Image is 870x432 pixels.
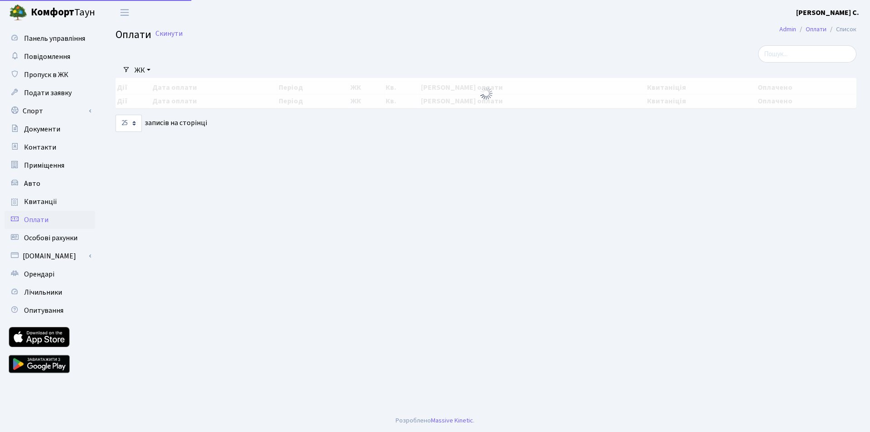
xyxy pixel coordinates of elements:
[5,175,95,193] a: Авто
[5,66,95,84] a: Пропуск в ЖК
[5,102,95,120] a: Спорт
[5,247,95,265] a: [DOMAIN_NAME]
[131,63,154,78] a: ЖК
[24,160,64,170] span: Приміщення
[24,70,68,80] span: Пропуск в ЖК
[24,233,77,243] span: Особові рахунки
[31,5,74,19] b: Комфорт
[5,229,95,247] a: Особові рахунки
[24,287,62,297] span: Лічильники
[24,215,48,225] span: Оплати
[5,120,95,138] a: Документи
[116,27,151,43] span: Оплати
[24,197,57,207] span: Квитанції
[113,5,136,20] button: Переключити навігацію
[5,156,95,175] a: Приміщення
[779,24,796,34] a: Admin
[5,193,95,211] a: Квитанції
[31,5,95,20] span: Таун
[116,115,207,132] label: записів на сторінці
[758,45,856,63] input: Пошук...
[5,283,95,301] a: Лічильники
[431,416,473,425] a: Massive Kinetic
[24,52,70,62] span: Повідомлення
[24,306,63,316] span: Опитування
[155,29,183,38] a: Скинути
[24,34,85,44] span: Панель управління
[24,142,56,152] span: Контакти
[5,211,95,229] a: Оплати
[5,301,95,320] a: Опитування
[5,29,95,48] a: Панель управління
[24,88,72,98] span: Подати заявку
[24,179,40,189] span: Авто
[24,269,54,279] span: Орендарі
[796,7,859,18] a: [PERSON_NAME] С.
[479,86,493,101] img: Обробка...
[806,24,826,34] a: Оплати
[24,124,60,134] span: Документи
[5,265,95,283] a: Орендарі
[9,4,27,22] img: logo.png
[116,115,142,132] select: записів на сторінці
[396,416,474,426] div: Розроблено .
[766,20,870,39] nav: breadcrumb
[826,24,856,34] li: Список
[5,48,95,66] a: Повідомлення
[5,138,95,156] a: Контакти
[5,84,95,102] a: Подати заявку
[796,8,859,18] b: [PERSON_NAME] С.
